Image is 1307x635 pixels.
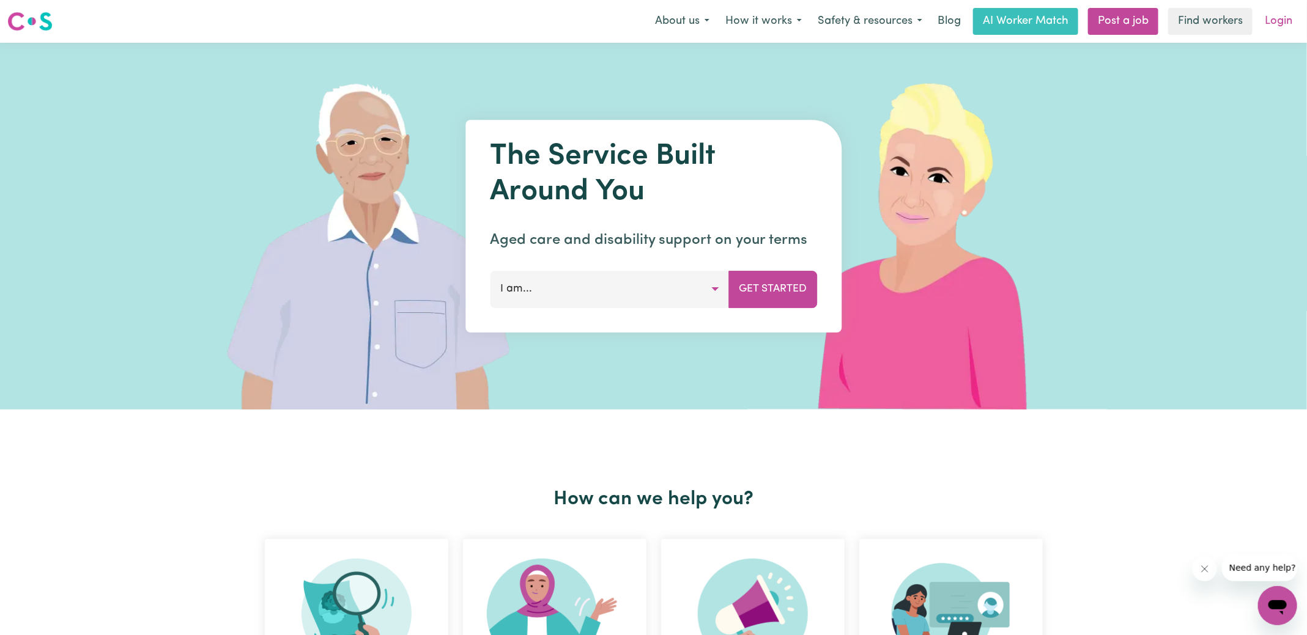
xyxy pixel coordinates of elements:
button: Safety & resources [810,9,930,34]
a: Careseekers logo [7,7,53,35]
iframe: Message from company [1222,554,1297,581]
a: Blog [930,8,968,35]
h2: How can we help you? [257,488,1050,511]
h1: The Service Built Around You [490,139,817,210]
button: Get Started [728,271,817,307]
a: Login [1257,8,1300,35]
img: Careseekers logo [7,10,53,32]
a: Post a job [1088,8,1158,35]
iframe: Button to launch messaging window [1258,586,1297,625]
p: Aged care and disability support on your terms [490,229,817,251]
button: I am... [490,271,729,307]
iframe: Close message [1193,557,1217,581]
a: AI Worker Match [973,8,1078,35]
button: About us [647,9,717,34]
button: How it works [717,9,810,34]
a: Find workers [1168,8,1253,35]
